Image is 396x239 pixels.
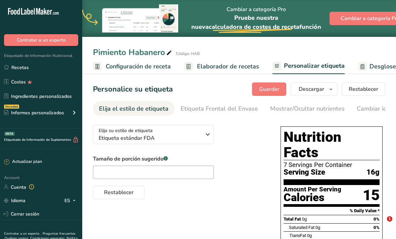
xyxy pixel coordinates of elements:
[4,132,15,136] div: BETA
[363,186,380,204] div: 15
[64,196,78,204] div: ES
[284,129,380,160] h1: Nutrition Facts
[349,85,378,93] span: Restablecer
[289,233,300,238] i: Trans
[4,195,26,206] a: Idioma
[302,217,307,222] span: 0g
[93,84,173,95] h1: Personalice su etiqueta
[4,159,42,165] div: Actualizar plan
[209,23,299,31] span: calculadora de costes de receta
[284,61,345,70] span: Personalizar etiqueta
[181,104,258,113] div: Etiqueta Frontal del Envase
[93,155,214,163] label: Tamaño de porción sugerido
[289,225,314,230] span: Saturated Fat
[290,82,338,96] button: Descargar
[307,233,312,238] span: 0g
[176,51,200,57] div: Código: HAB
[82,4,183,33] img: costing-banner-img.503cc26.webp
[270,104,345,113] div: Mostrar/Ocultar nutrientes
[252,82,286,96] button: Guardar
[342,82,385,96] button: Restablecer
[289,233,306,238] span: Fat
[184,59,259,74] a: Elaborador de recetas
[99,127,153,134] span: Elija su estilo de etiqueta
[4,231,41,236] a: Contratar a un experto .
[106,62,171,71] span: Configuración de receta
[93,46,173,58] div: Pimiento Habanero
[387,216,392,222] span: 1
[299,85,324,93] span: Descargar
[191,14,321,31] span: Pruebe nuestra nueva función
[4,34,78,46] button: Contratar a un experto
[4,109,64,116] div: Informes personalizados
[4,105,19,109] div: Novedad
[284,193,341,202] div: Calories
[284,186,341,193] div: Amount Per Serving
[197,62,259,71] span: Elaborador de recetas
[93,186,145,199] button: Restablecer
[93,59,171,74] a: Configuración de receta
[315,225,320,230] span: 0g
[366,168,380,177] span: 16g
[284,217,301,222] span: Total Fat
[284,162,380,168] div: 7 Servings Per Container
[273,58,345,74] a: Personalizar etiqueta
[259,85,279,93] span: Guardar
[104,188,134,196] span: Restablecer
[99,104,168,113] div: Elija el estilo de etiqueta
[284,168,325,177] span: Serving Size
[93,125,214,144] button: Elija su estilo de etiqueta Etiqueta estándar FDA
[99,134,201,142] span: Etiqueta estándar FDA
[373,216,389,232] iframe: Intercom live chat
[284,207,380,215] section: % Daily Value *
